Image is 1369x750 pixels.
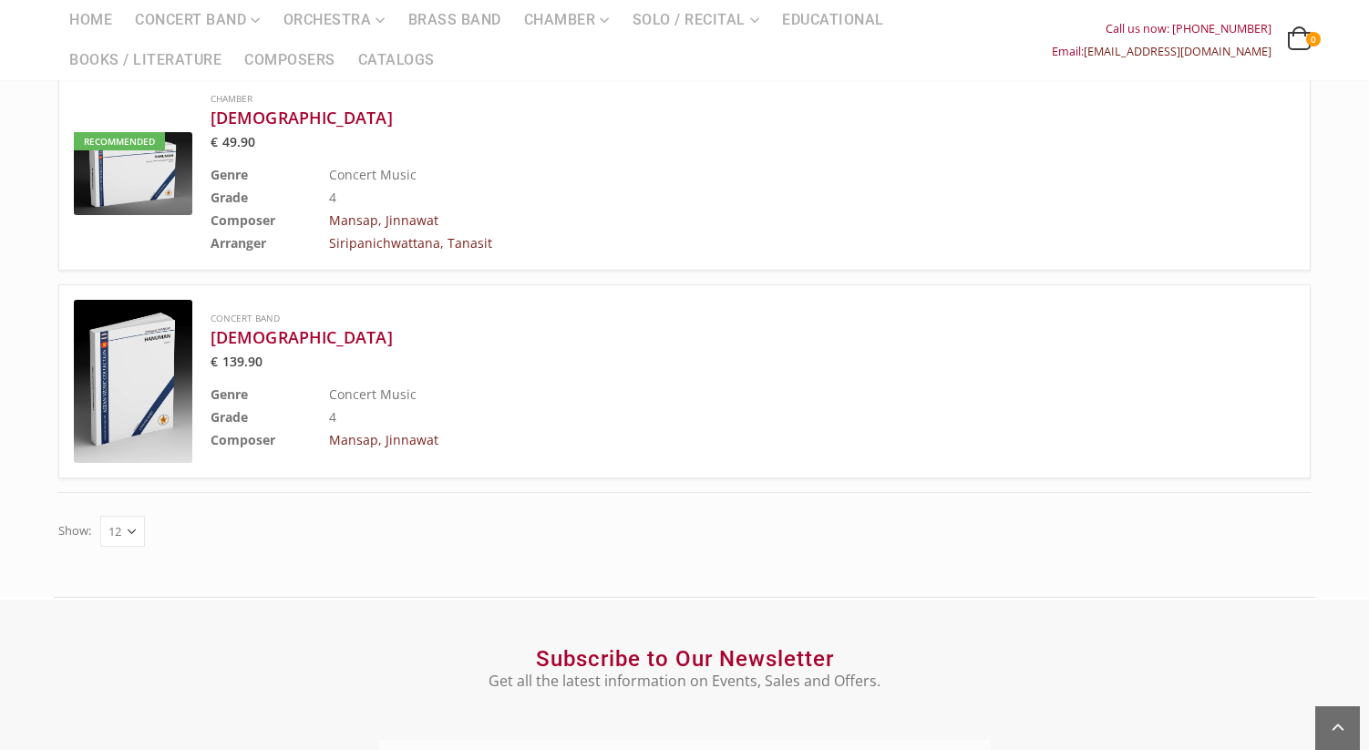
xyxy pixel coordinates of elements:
[329,431,438,448] a: Mansap, Jinnawat
[347,40,446,80] a: Catalogs
[211,353,263,370] bdi: 139.90
[74,132,192,215] a: Recommended
[211,133,218,150] span: €
[58,40,232,80] a: Books / Literature
[211,211,275,229] b: Composer
[329,383,1204,406] td: Concert Music
[58,519,91,542] label: Show:
[329,234,492,252] a: Siripanichwattana, Tanasit
[211,234,266,252] b: Arranger
[211,92,252,105] a: Chamber
[1084,44,1271,59] a: [EMAIL_ADDRESS][DOMAIN_NAME]
[211,431,275,448] b: Composer
[211,189,248,206] b: Grade
[233,40,346,80] a: Composers
[74,132,165,150] div: Recommended
[329,186,1204,209] td: 4
[211,133,255,150] bdi: 49.90
[329,406,1204,428] td: 4
[211,326,1204,348] a: [DEMOGRAPHIC_DATA]
[378,670,991,692] p: Get all the latest information on Events, Sales and Offers.
[1306,32,1321,46] span: 0
[1052,40,1271,63] div: Email:
[1052,17,1271,40] div: Call us now: [PHONE_NUMBER]
[329,211,438,229] a: Mansap, Jinnawat
[329,163,1204,186] td: Concert Music
[211,166,248,183] b: Genre
[211,353,218,370] span: €
[211,385,248,403] b: Genre
[211,107,1204,128] a: [DEMOGRAPHIC_DATA]
[211,408,248,426] b: Grade
[211,312,280,324] a: Concert Band
[378,645,991,673] h2: Subscribe to Our Newsletter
